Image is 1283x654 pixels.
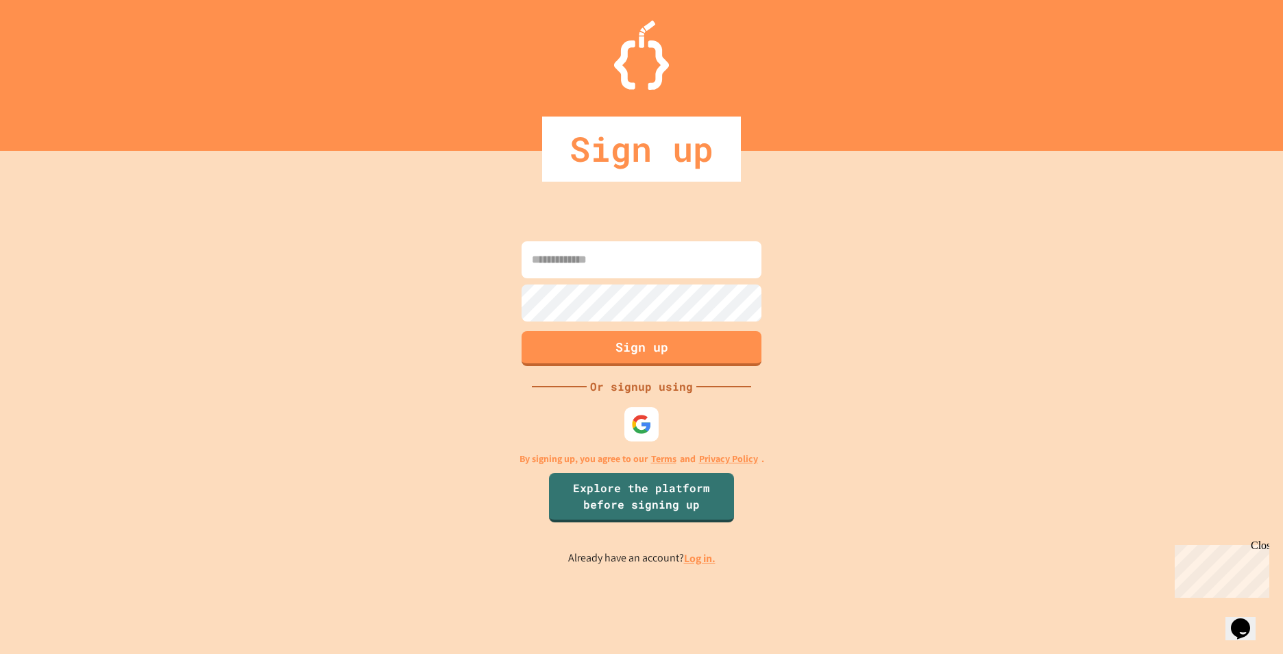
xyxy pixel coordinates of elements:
iframe: chat widget [1169,540,1269,598]
a: Log in. [684,551,716,566]
div: Or signup using [587,378,696,395]
p: Already have an account? [568,550,716,567]
img: google-icon.svg [631,414,652,435]
a: Privacy Policy [699,452,758,466]
p: By signing up, you agree to our and . [520,452,764,466]
img: Logo.svg [614,21,669,90]
button: Sign up [522,331,761,366]
iframe: chat widget [1225,599,1269,640]
a: Explore the platform before signing up [549,473,734,522]
a: Terms [651,452,676,466]
div: Sign up [542,117,741,182]
div: Chat with us now!Close [5,5,95,87]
